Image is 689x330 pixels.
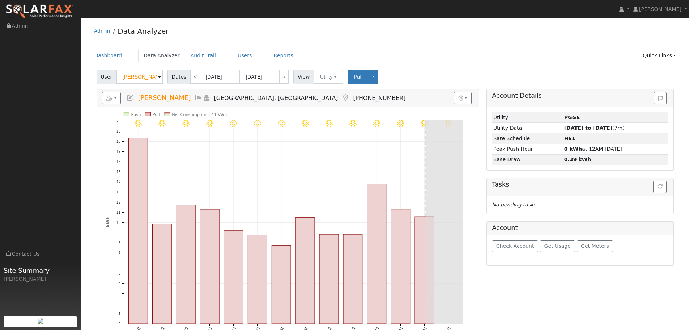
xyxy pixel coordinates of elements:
a: Edit User (35902) [126,94,134,101]
rect: onclick="" [295,218,315,324]
rect: onclick="" [224,230,243,324]
button: Get Usage [540,240,575,252]
i: 8/18 - MostlyClear [397,120,404,127]
rect: onclick="" [367,184,386,324]
text: 12 [116,200,121,204]
text: Push [131,112,141,117]
strong: 0.39 kWh [564,156,591,162]
h5: Account Details [492,92,668,100]
a: Data Analyzer [118,27,169,35]
span: Dates [167,70,191,84]
span: [GEOGRAPHIC_DATA], [GEOGRAPHIC_DATA] [214,95,338,101]
h5: Tasks [492,181,668,188]
img: SolarFax [5,4,73,19]
a: > [279,70,289,84]
strong: 0 kWh [564,146,582,152]
a: Quick Links [637,49,681,62]
text: 4 [118,281,120,285]
td: Peak Push Hour [492,144,563,154]
a: Admin [94,28,110,34]
text: 8 [118,241,120,245]
rect: onclick="" [176,205,195,324]
button: Pull [348,70,369,84]
text: 3 [118,292,120,296]
text: 18 [116,139,121,143]
strong: [DATE] to [DATE] [564,125,612,131]
td: Utility Data [492,123,563,133]
rect: onclick="" [200,209,219,324]
span: Get Usage [544,243,571,249]
i: 8/19 - MostlyClear [421,120,428,127]
button: Get Meters [577,240,613,252]
rect: onclick="" [391,209,410,324]
strong: ID: 17206792, authorized: 08/21/25 [564,114,580,120]
text: 1 [118,312,120,316]
text: kWh [105,216,110,227]
text: 5 [118,271,120,275]
a: < [190,70,200,84]
text: 11 [116,210,121,214]
i: 8/14 - Clear [302,120,309,127]
i: 8/08 - Clear [158,120,166,127]
a: Reports [268,49,299,62]
span: Site Summary [4,266,77,275]
text: Pull [152,112,160,117]
text: 14 [116,180,121,184]
i: 8/16 - MostlyClear [349,120,357,127]
text: 19 [116,129,121,133]
td: at 12AM [DATE] [563,144,668,154]
div: [PERSON_NAME] [4,275,77,283]
rect: onclick="" [152,224,171,324]
text: 2 [118,302,120,306]
text: 13 [116,190,121,194]
rect: onclick="" [415,217,434,324]
text: 16 [116,160,121,164]
rect: onclick="" [343,234,362,324]
span: Get Meters [581,243,609,249]
i: 8/17 - MostlyClear [373,120,380,127]
button: Utility [314,70,343,84]
i: 8/10 - Clear [206,120,213,127]
button: Refresh [653,181,667,193]
a: Data Analyzer [138,49,185,62]
rect: onclick="" [128,138,148,324]
a: Users [232,49,258,62]
text: 20 [116,119,121,123]
a: Dashboard [89,49,128,62]
td: Utility [492,112,563,123]
rect: onclick="" [272,246,291,324]
i: 8/15 - Clear [326,120,333,127]
text: 17 [116,150,121,154]
a: Audit Trail [185,49,221,62]
h5: Account [492,224,518,231]
i: 8/07 - Clear [135,120,142,127]
input: Select a User [116,70,163,84]
span: Pull [354,74,363,80]
text: 9 [118,231,120,235]
text: 7 [118,251,120,255]
span: [PERSON_NAME] [639,6,681,12]
a: Login As (last Never) [203,94,210,101]
span: Check Account [496,243,534,249]
text: 0 [118,322,120,326]
a: Map [341,94,349,101]
rect: onclick="" [248,235,267,324]
td: Base Draw [492,154,563,165]
i: 8/11 - Clear [230,120,237,127]
span: [PERSON_NAME] [138,94,191,101]
text: 15 [116,170,121,174]
i: No pending tasks [492,202,536,208]
text: 6 [118,261,120,265]
button: Check Account [492,240,538,252]
button: Issue History [654,92,667,104]
i: 8/09 - Clear [182,120,190,127]
td: Rate Schedule [492,133,563,144]
a: Multi-Series Graph [195,94,203,101]
span: [PHONE_NUMBER] [353,95,405,101]
rect: onclick="" [319,234,339,324]
span: View [293,70,314,84]
text: Net Consumption 141 kWh [172,112,227,117]
i: 8/13 - Clear [278,120,285,127]
span: (7m) [564,125,625,131]
img: retrieve [38,318,43,324]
